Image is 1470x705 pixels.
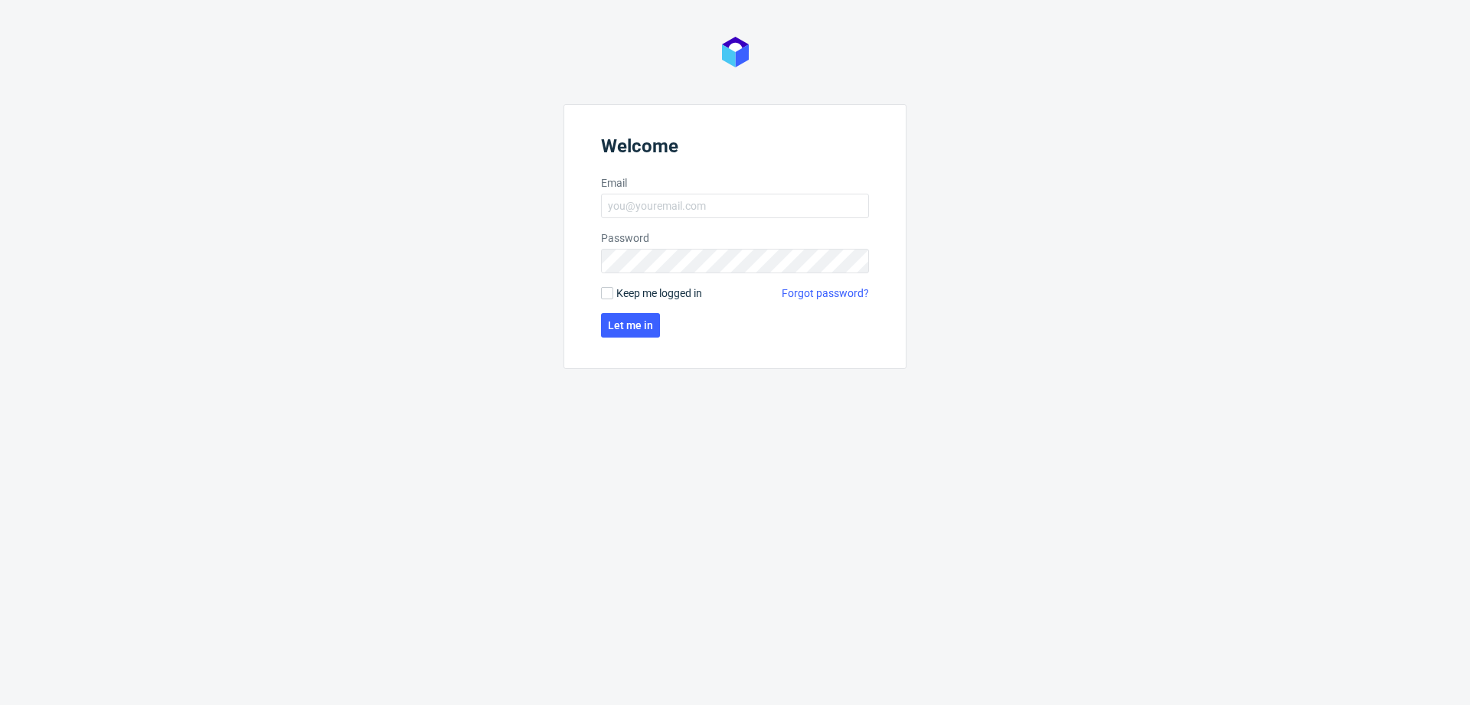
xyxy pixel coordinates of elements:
label: Email [601,175,869,191]
span: Keep me logged in [616,286,702,301]
input: you@youremail.com [601,194,869,218]
a: Forgot password? [782,286,869,301]
label: Password [601,230,869,246]
header: Welcome [601,135,869,163]
button: Let me in [601,313,660,338]
span: Let me in [608,320,653,331]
